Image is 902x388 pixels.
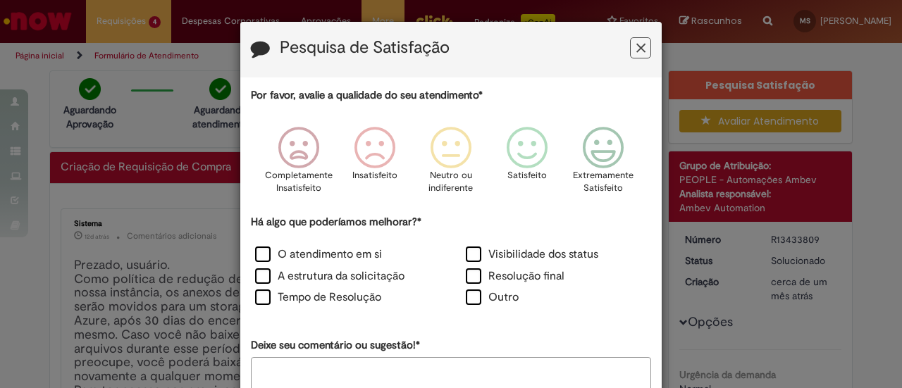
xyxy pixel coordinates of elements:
div: Extremamente Satisfeito [567,116,639,213]
label: Deixe seu comentário ou sugestão!* [251,338,420,353]
label: Resolução final [466,268,564,284]
div: Há algo que poderíamos melhorar?* [251,215,651,310]
label: Tempo de Resolução [255,289,381,306]
div: Satisfeito [491,116,563,213]
label: O atendimento em si [255,246,382,263]
label: Por favor, avalie a qualidade do seu atendimento* [251,88,483,103]
p: Completamente Insatisfeito [265,169,333,195]
div: Insatisfeito [339,116,411,213]
p: Neutro ou indiferente [426,169,476,195]
label: Visibilidade dos status [466,246,598,263]
div: Neutro ou indiferente [415,116,487,213]
label: Outro [466,289,519,306]
label: A estrutura da solicitação [255,268,404,284]
p: Insatisfeito [352,169,397,182]
p: Extremamente Satisfeito [573,169,634,195]
div: Completamente Insatisfeito [262,116,334,213]
label: Pesquisa de Satisfação [280,39,450,57]
p: Satisfeito [507,169,547,182]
